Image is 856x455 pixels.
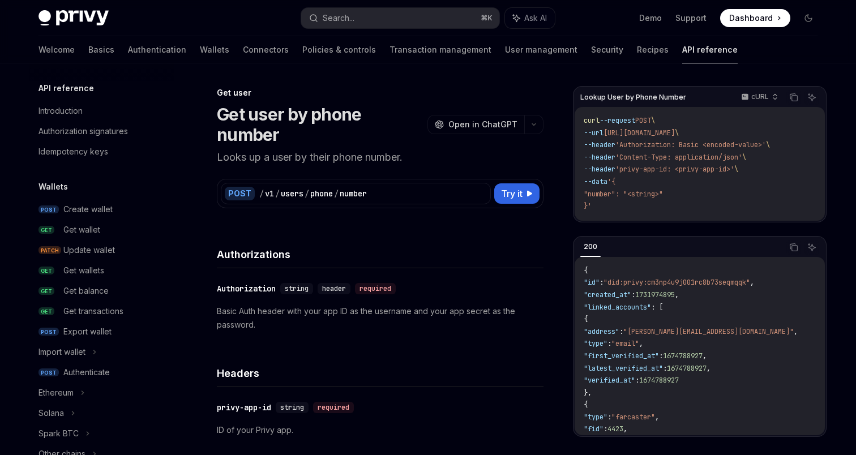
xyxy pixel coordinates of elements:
span: "fid" [584,424,604,433]
a: POSTCreate wallet [29,199,174,220]
span: "address" [584,327,619,336]
div: POST [225,187,255,200]
span: "first_verified_at" [584,351,659,360]
div: 200 [580,240,601,254]
span: : [ [651,303,663,312]
span: : [600,278,604,287]
span: , [707,364,711,373]
span: Dashboard [729,12,773,24]
div: Spark BTC [38,427,79,440]
div: Import wallet [38,345,85,359]
span: curl [584,116,600,125]
div: Authorization [217,283,276,294]
span: }' [584,201,592,211]
button: Ask AI [505,8,555,28]
span: : [631,290,635,299]
div: / [305,188,309,199]
div: Introduction [38,104,83,118]
span: \ [651,116,655,125]
span: : [619,327,623,336]
a: Policies & controls [302,36,376,63]
span: string [285,284,309,293]
div: required [355,283,396,294]
p: Basic Auth header with your app ID as the username and your app secret as the password. [217,304,543,332]
a: User management [505,36,577,63]
h4: Headers [217,366,543,381]
div: v1 [265,188,274,199]
div: Get wallets [63,264,104,277]
span: "type" [584,413,607,422]
a: Introduction [29,101,174,121]
p: ID of your Privy app. [217,423,543,437]
span: Open in ChatGPT [448,119,517,130]
span: }, [584,388,592,397]
span: : [607,339,611,348]
div: / [275,188,280,199]
span: "email" [611,339,639,348]
a: Support [675,12,707,24]
span: "[PERSON_NAME][EMAIL_ADDRESS][DOMAIN_NAME]" [623,327,794,336]
div: Ethereum [38,386,74,400]
a: Welcome [38,36,75,63]
div: Export wallet [63,325,112,338]
span: "did:privy:cm3np4u9j001rc8b73seqmqqk" [604,278,750,287]
span: Lookup User by Phone Number [580,93,686,102]
div: Solana [38,406,64,420]
a: Transaction management [390,36,491,63]
p: Looks up a user by their phone number. [217,149,543,165]
span: "number": "<string>" [584,190,663,199]
div: required [313,402,354,413]
span: header [322,284,346,293]
div: Search... [323,11,354,25]
span: ⌘ K [481,14,493,23]
button: Ask AI [804,90,819,105]
div: Get balance [63,284,109,298]
button: Copy the contents from the code block [786,240,801,255]
a: Security [591,36,623,63]
div: Authenticate [63,366,110,379]
h4: Authorizations [217,247,543,262]
span: 'Authorization: Basic <encoded-value>' [615,140,766,149]
div: Get wallet [63,223,100,237]
span: , [675,290,679,299]
span: : [659,351,663,360]
a: GETGet transactions [29,301,174,321]
span: "created_at" [584,290,631,299]
span: "farcaster" [611,413,655,422]
span: "verified_at" [584,376,635,385]
span: , [794,327,798,336]
a: GETGet balance [29,281,174,301]
span: POST [38,328,59,336]
span: { [584,266,588,275]
a: PATCHUpdate wallet [29,240,174,260]
a: POSTAuthenticate [29,362,174,383]
button: Search...⌘K [301,8,499,28]
a: API reference [682,36,738,63]
button: cURL [735,88,783,107]
div: Get transactions [63,304,123,318]
span: Try it [501,187,523,200]
div: privy-app-id [217,402,271,413]
span: 1731974895 [635,290,675,299]
span: , [623,424,627,433]
span: POST [635,116,651,125]
span: '{ [607,177,615,186]
div: Create wallet [63,203,113,216]
span: 4423 [607,424,623,433]
div: Idempotency keys [38,145,108,158]
h1: Get user by phone number [217,104,423,145]
span: 'Content-Type: application/json' [615,153,742,162]
a: GETGet wallet [29,220,174,240]
span: \ [766,140,770,149]
div: phone [310,188,333,199]
a: Authorization signatures [29,121,174,141]
h5: API reference [38,81,94,95]
span: GET [38,226,54,234]
span: \ [742,153,746,162]
span: Ask AI [524,12,547,24]
button: Open in ChatGPT [427,115,524,134]
span: \ [734,165,738,174]
div: Update wallet [63,243,115,257]
a: Idempotency keys [29,141,174,162]
span: : [604,424,607,433]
